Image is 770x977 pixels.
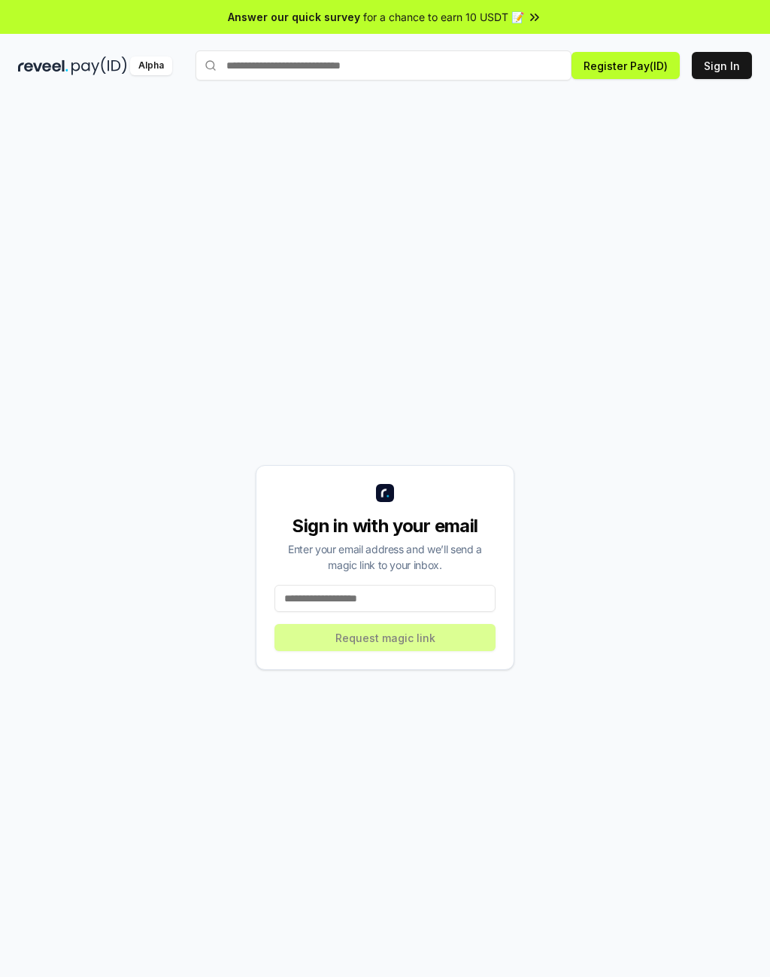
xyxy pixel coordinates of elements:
div: Enter your email address and we’ll send a magic link to your inbox. [274,541,496,573]
div: Sign in with your email [274,514,496,538]
button: Sign In [692,52,752,79]
img: logo_small [376,484,394,502]
span: for a chance to earn 10 USDT 📝 [363,9,524,25]
button: Register Pay(ID) [571,52,680,79]
span: Answer our quick survey [228,9,360,25]
div: Alpha [130,56,172,75]
img: pay_id [71,56,127,75]
img: reveel_dark [18,56,68,75]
